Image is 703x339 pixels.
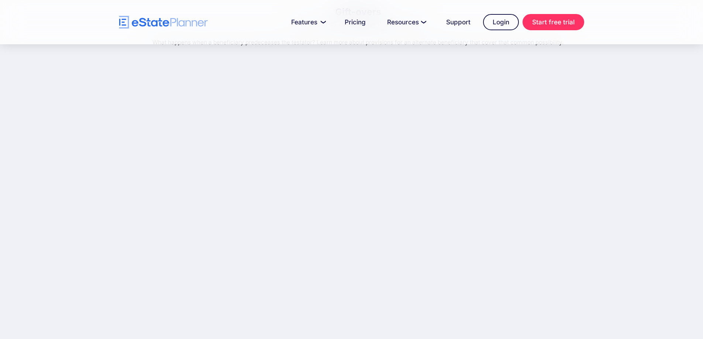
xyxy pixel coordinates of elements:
[282,15,332,30] a: Features
[523,14,584,30] a: Start free trial
[127,53,589,327] iframe: YouTube embed
[483,14,519,30] a: Login
[336,15,375,30] a: Pricing
[378,15,434,30] a: Resources
[437,15,479,30] a: Support
[119,16,208,29] a: home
